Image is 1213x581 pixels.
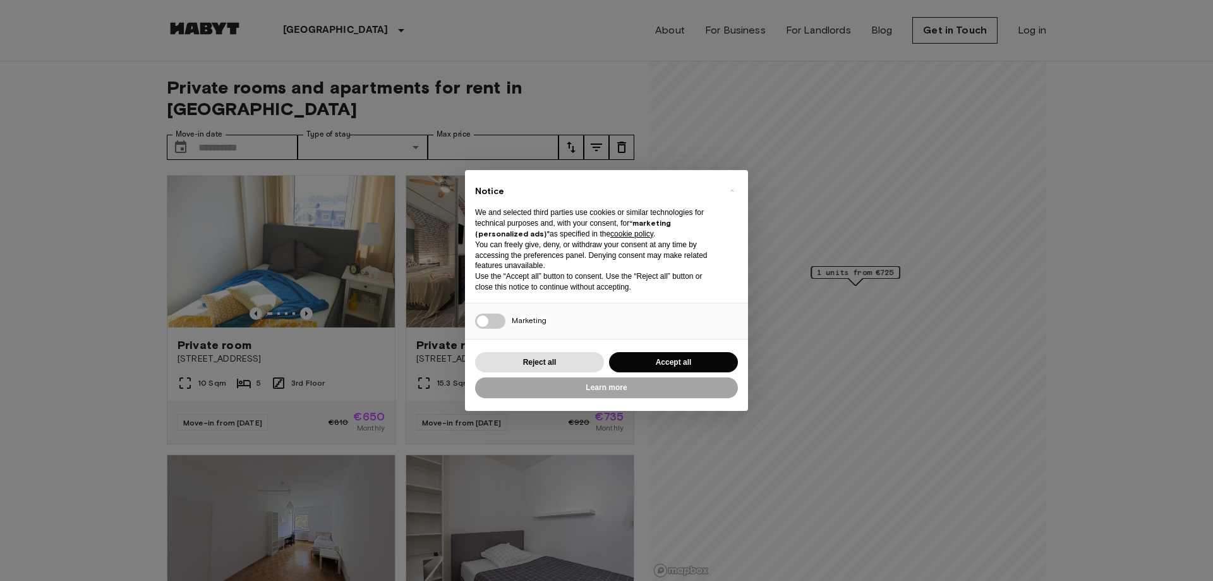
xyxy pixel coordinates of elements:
[475,240,718,271] p: You can freely give, deny, or withdraw your consent at any time by accessing the preferences pane...
[475,207,718,239] p: We and selected third parties use cookies or similar technologies for technical purposes and, wit...
[475,185,718,198] h2: Notice
[475,218,671,238] strong: “marketing (personalized ads)”
[730,183,734,198] span: ×
[475,352,604,373] button: Reject all
[475,271,718,293] p: Use the “Accept all” button to consent. Use the “Reject all” button or close this notice to conti...
[475,377,738,398] button: Learn more
[610,229,653,238] a: cookie policy
[512,315,546,325] span: Marketing
[609,352,738,373] button: Accept all
[721,180,742,200] button: Close this notice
